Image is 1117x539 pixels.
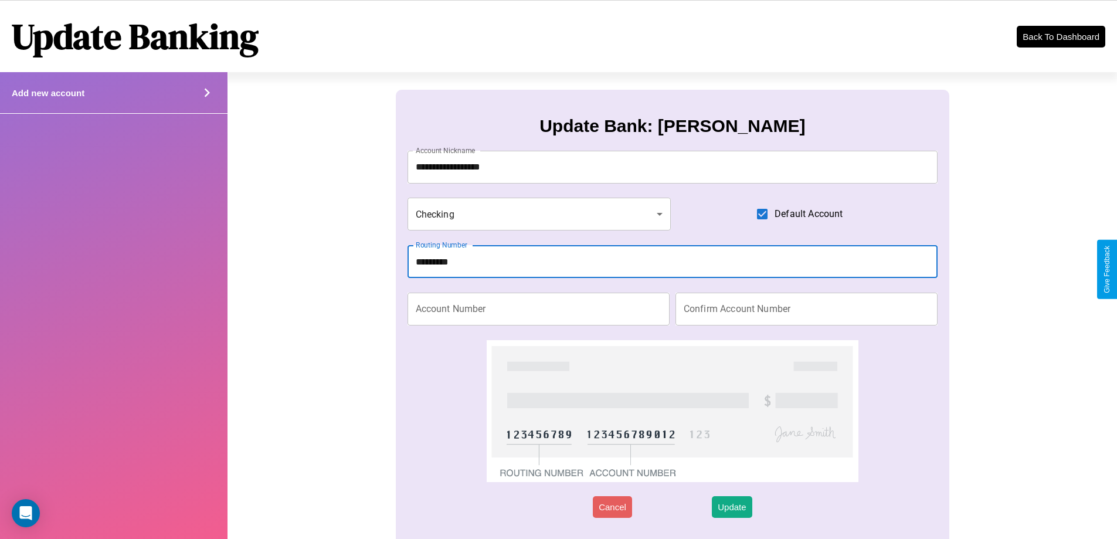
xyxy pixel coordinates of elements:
h3: Update Bank: [PERSON_NAME] [539,116,805,136]
span: Default Account [775,207,843,221]
h4: Add new account [12,88,84,98]
label: Account Nickname [416,145,476,155]
button: Update [712,496,752,518]
label: Routing Number [416,240,467,250]
img: check [487,340,858,482]
h1: Update Banking [12,12,259,60]
div: Open Intercom Messenger [12,499,40,527]
button: Cancel [593,496,632,518]
div: Give Feedback [1103,246,1111,293]
button: Back To Dashboard [1017,26,1105,48]
div: Checking [408,198,671,230]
